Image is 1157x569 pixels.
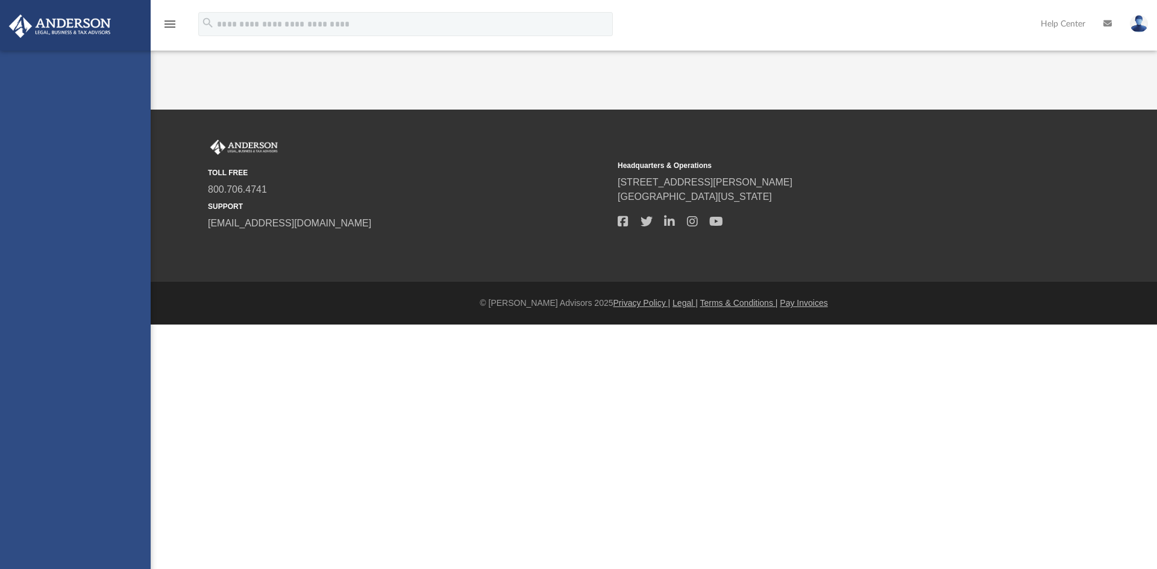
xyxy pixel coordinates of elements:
a: Privacy Policy | [613,298,671,308]
img: Anderson Advisors Platinum Portal [208,140,280,155]
i: search [201,16,215,30]
small: TOLL FREE [208,167,609,178]
a: Legal | [673,298,698,308]
a: [STREET_ADDRESS][PERSON_NAME] [618,177,792,187]
small: Headquarters & Operations [618,160,1019,171]
a: [EMAIL_ADDRESS][DOMAIN_NAME] [208,218,371,228]
i: menu [163,17,177,31]
a: [GEOGRAPHIC_DATA][US_STATE] [618,191,772,202]
a: Pay Invoices [780,298,827,308]
a: menu [163,23,177,31]
div: © [PERSON_NAME] Advisors 2025 [151,297,1157,309]
img: User Pic [1130,15,1148,33]
a: 800.706.4741 [208,184,267,194]
small: SUPPORT [208,201,609,212]
a: Terms & Conditions | [700,298,778,308]
img: Anderson Advisors Platinum Portal [5,14,114,38]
